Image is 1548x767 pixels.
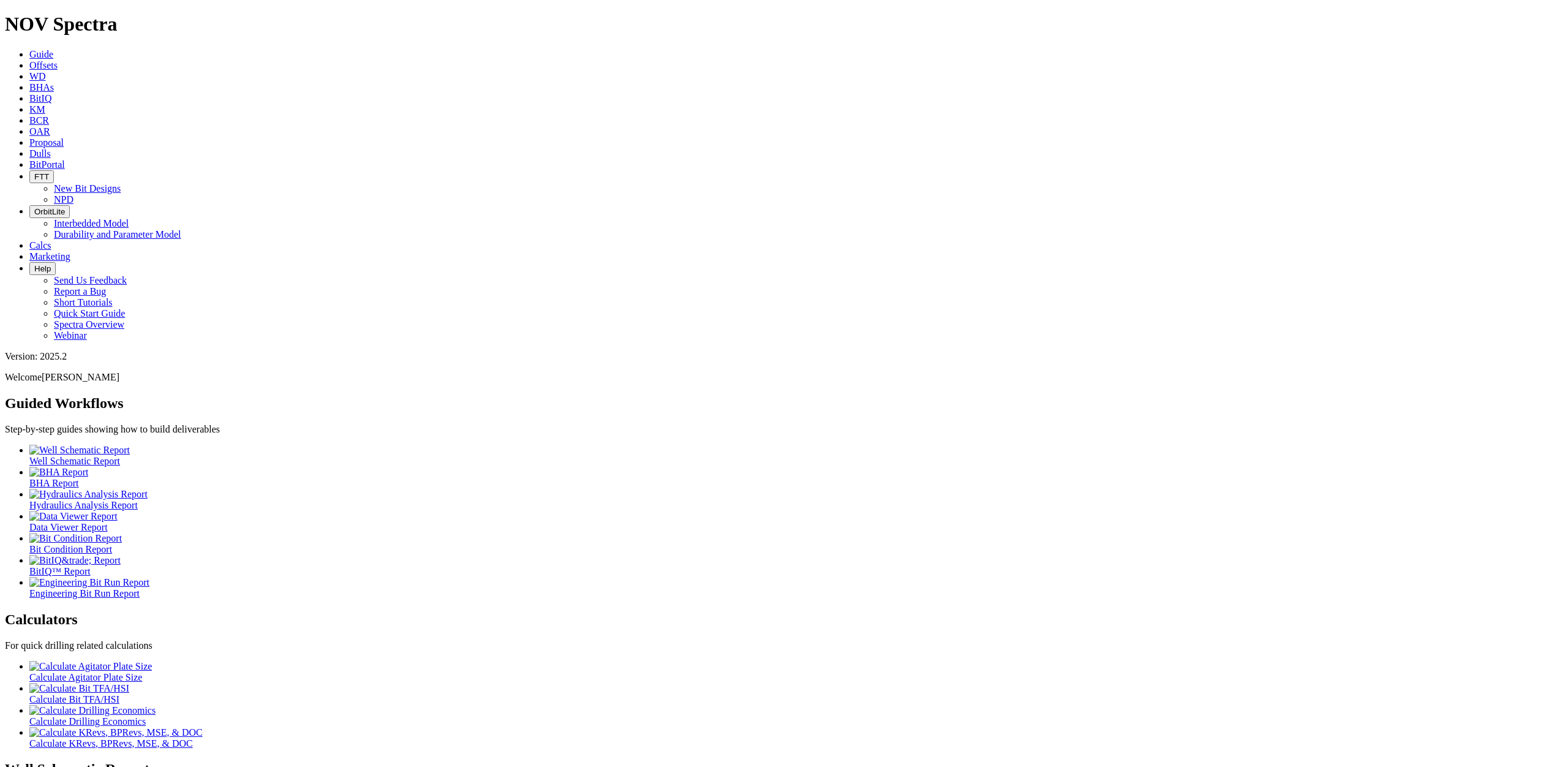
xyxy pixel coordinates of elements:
[29,683,1543,705] a: Calculate Bit TFA/HSI Calculate Bit TFA/HSI
[54,183,121,194] a: New Bit Designs
[29,533,1543,554] a: Bit Condition Report Bit Condition Report
[29,126,50,137] a: OAR
[29,467,88,478] img: BHA Report
[29,205,70,218] button: OrbitLite
[29,148,51,159] a: Dulls
[29,251,70,262] a: Marketing
[54,319,124,330] a: Spectra Overview
[29,555,1543,576] a: BitIQ&trade; Report BitIQ™ Report
[29,683,129,694] img: Calculate Bit TFA/HSI
[29,445,1543,466] a: Well Schematic Report Well Schematic Report
[29,240,51,251] a: Calcs
[29,661,152,672] img: Calculate Agitator Plate Size
[29,588,140,599] span: Engineering Bit Run Report
[29,49,53,59] a: Guide
[54,286,106,297] a: Report a Bug
[29,661,1543,682] a: Calculate Agitator Plate Size Calculate Agitator Plate Size
[5,640,1543,651] p: For quick drilling related calculations
[5,395,1543,412] h2: Guided Workflows
[29,511,1543,532] a: Data Viewer Report Data Viewer Report
[54,275,127,285] a: Send Us Feedback
[29,727,1543,749] a: Calculate KRevs, BPRevs, MSE, & DOC Calculate KRevs, BPRevs, MSE, & DOC
[54,297,113,308] a: Short Tutorials
[29,705,1543,727] a: Calculate Drilling Economics Calculate Drilling Economics
[29,82,54,93] a: BHAs
[29,705,156,716] img: Calculate Drilling Economics
[29,262,56,275] button: Help
[29,489,148,500] img: Hydraulics Analysis Report
[29,104,45,115] a: KM
[5,351,1543,362] div: Version: 2025.2
[34,207,65,216] span: OrbitLite
[29,727,203,738] img: Calculate KRevs, BPRevs, MSE, & DOC
[29,115,49,126] a: BCR
[29,544,112,554] span: Bit Condition Report
[29,137,64,148] a: Proposal
[42,372,119,382] span: [PERSON_NAME]
[29,445,130,456] img: Well Schematic Report
[5,611,1543,628] h2: Calculators
[29,555,121,566] img: BitIQ&trade; Report
[5,13,1543,36] h1: NOV Spectra
[29,478,78,488] span: BHA Report
[29,170,54,183] button: FTT
[29,60,58,70] a: Offsets
[54,229,181,240] a: Durability and Parameter Model
[29,522,108,532] span: Data Viewer Report
[29,566,91,576] span: BitIQ™ Report
[54,308,125,319] a: Quick Start Guide
[29,511,118,522] img: Data Viewer Report
[29,577,1543,599] a: Engineering Bit Run Report Engineering Bit Run Report
[29,489,1543,510] a: Hydraulics Analysis Report Hydraulics Analysis Report
[5,372,1543,383] p: Welcome
[29,456,120,466] span: Well Schematic Report
[29,500,138,510] span: Hydraulics Analysis Report
[54,330,87,341] a: Webinar
[29,577,149,588] img: Engineering Bit Run Report
[29,467,1543,488] a: BHA Report BHA Report
[54,194,73,205] a: NPD
[29,159,65,170] a: BitPortal
[29,71,46,81] a: WD
[29,93,51,104] a: BitIQ
[29,533,122,544] img: Bit Condition Report
[5,424,1543,435] p: Step-by-step guides showing how to build deliverables
[34,172,49,181] span: FTT
[54,218,129,229] a: Interbedded Model
[34,264,51,273] span: Help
